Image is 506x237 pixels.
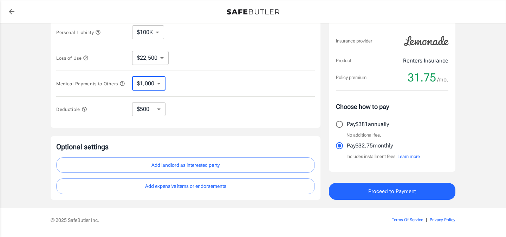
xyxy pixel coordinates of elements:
[51,217,352,224] p: © 2025 SafeButler Inc.
[5,5,19,19] a: back to quotes
[56,55,89,61] span: Loss of Use
[56,81,125,86] span: Medical Payments to Others
[329,183,455,200] button: Proceed to Payment
[403,57,448,65] p: Renters Insurance
[392,217,423,222] a: Terms Of Service
[56,105,87,113] button: Deductible
[56,178,315,194] button: Add expensive items or endorsements
[430,217,455,222] a: Privacy Policy
[346,132,381,139] p: No additional fee.
[56,54,89,62] button: Loss of Use
[56,79,125,88] button: Medical Payments to Others
[397,153,420,160] button: Learn more
[336,38,372,45] p: Insurance provider
[368,187,416,196] span: Proceed to Payment
[56,157,315,173] button: Add landlord as interested party
[426,217,427,222] span: |
[56,107,87,112] span: Deductible
[347,120,389,129] p: Pay $381 annually
[56,28,101,37] button: Personal Liability
[336,102,448,111] p: Choose how to pay
[346,153,420,160] p: Includes installment fees.
[336,57,351,64] p: Product
[336,74,366,81] p: Policy premium
[400,31,453,51] img: Lemonade
[227,9,279,15] img: Back to quotes
[56,142,315,152] p: Optional settings
[56,30,101,35] span: Personal Liability
[347,141,393,150] p: Pay $32.75 monthly
[408,71,436,85] span: 31.75
[437,75,448,85] span: /mo.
